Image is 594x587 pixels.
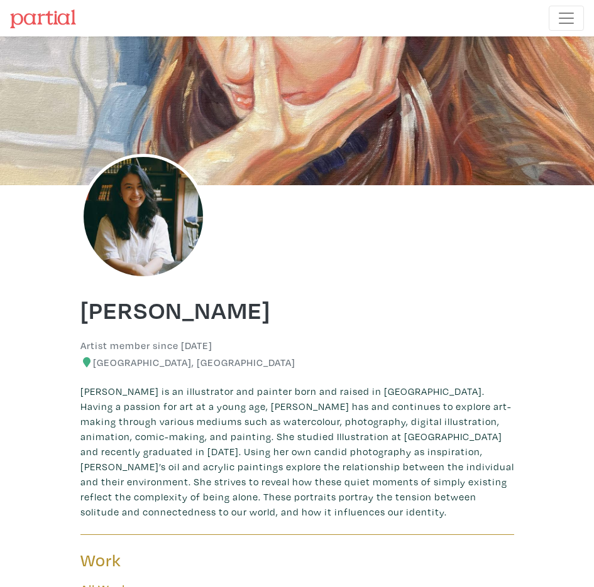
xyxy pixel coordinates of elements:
[80,154,206,279] img: phpThumb.php
[80,340,212,352] h6: Artist member since [DATE]
[80,550,288,571] h3: Work
[80,357,514,369] h6: [GEOGRAPHIC_DATA], [GEOGRAPHIC_DATA]
[80,384,514,519] p: [PERSON_NAME] is an illustrator and painter born and raised in [GEOGRAPHIC_DATA]. Having a passio...
[549,6,584,31] button: Toggle navigation
[80,294,514,325] h1: [PERSON_NAME]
